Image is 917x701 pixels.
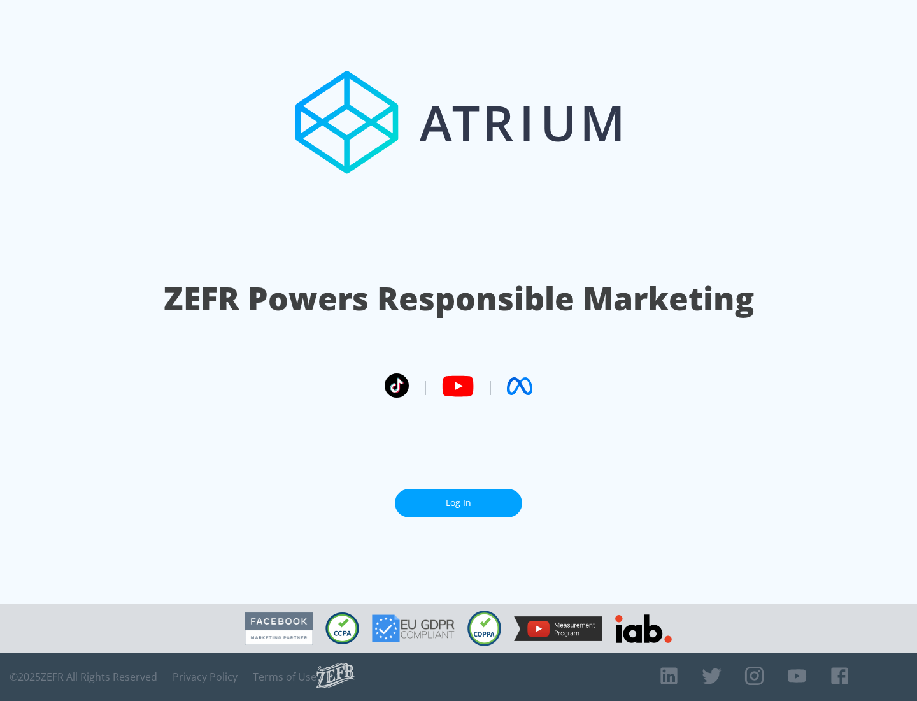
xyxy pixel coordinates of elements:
a: Terms of Use [253,670,316,683]
img: GDPR Compliant [372,614,455,642]
h1: ZEFR Powers Responsible Marketing [164,277,754,321]
span: | [422,377,429,396]
a: Log In [395,489,522,517]
img: CCPA Compliant [325,612,359,644]
img: YouTube Measurement Program [514,616,602,641]
img: Facebook Marketing Partner [245,612,313,645]
a: Privacy Policy [173,670,238,683]
img: IAB [615,614,672,643]
span: | [487,377,494,396]
span: © 2025 ZEFR All Rights Reserved [10,670,157,683]
img: COPPA Compliant [467,611,501,646]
